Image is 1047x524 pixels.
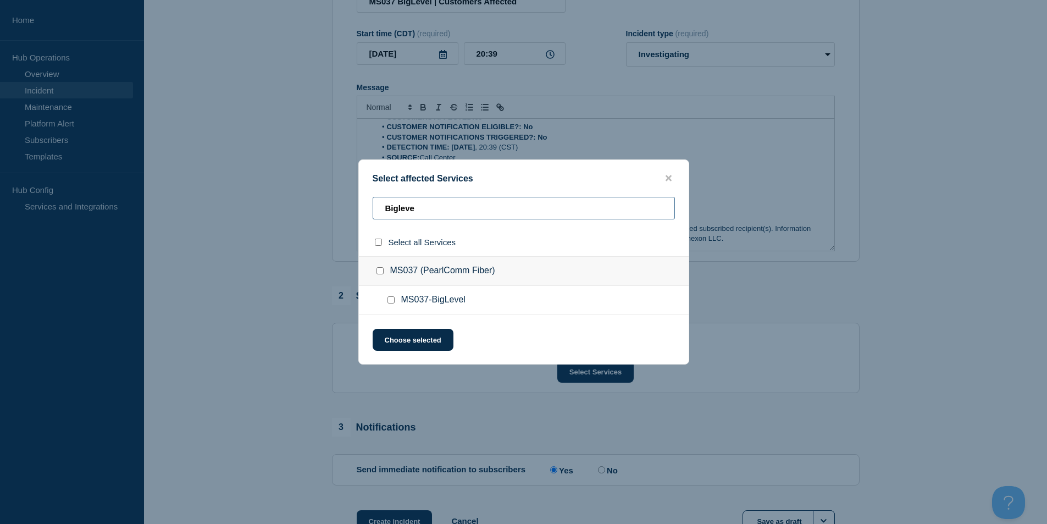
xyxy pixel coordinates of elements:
button: close button [662,173,675,184]
input: MS037 (PearlComm Fiber) checkbox [376,267,384,274]
input: MS037-BigLevel checkbox [387,296,395,304]
button: Choose selected [373,329,453,351]
input: select all checkbox [375,239,382,246]
div: MS037 (PearlComm Fiber) [359,256,689,286]
span: Select all Services [389,238,456,247]
div: Select affected Services [359,173,689,184]
input: Search [373,197,675,219]
span: MS037-BigLevel [401,295,466,306]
